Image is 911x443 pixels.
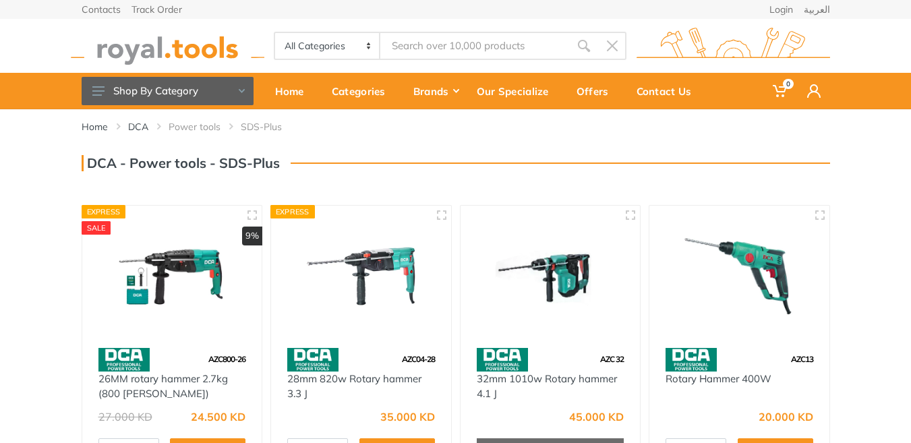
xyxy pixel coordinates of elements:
[804,5,830,14] a: العربية
[322,77,404,105] div: Categories
[82,120,108,134] a: Home
[266,77,322,105] div: Home
[477,348,528,372] img: 58.webp
[477,372,617,401] a: 32mm 1010w Rotary hammer 4.1 J
[82,221,111,235] div: SALE
[467,73,567,109] a: Our Specialize
[791,354,813,364] span: AZC13
[637,28,830,65] img: royal.tools Logo
[82,205,126,218] div: Express
[759,411,813,422] div: 20.000 KD
[128,120,148,134] a: DCA
[82,120,830,134] nav: breadcrumb
[567,73,627,109] a: Offers
[98,372,228,401] a: 26MM rotary hammer 2.7kg (800 [PERSON_NAME])
[241,120,302,134] li: SDS-Plus
[627,73,710,109] a: Contact Us
[82,77,254,105] button: Shop By Category
[71,28,264,65] img: royal.tools Logo
[380,411,435,422] div: 35.000 KD
[191,411,245,422] div: 24.500 KD
[402,354,435,364] span: AZC04-28
[473,218,628,334] img: Royal Tools - 32mm 1010w Rotary hammer 4.1 J
[600,354,624,364] span: AZC 32
[467,77,567,105] div: Our Specialize
[380,32,569,60] input: Site search
[169,120,221,134] a: Power tools
[275,33,381,59] select: Category
[287,372,421,401] a: 28mm 820w Rotary hammer 3.3 J
[98,411,152,422] div: 27.000 KD
[98,348,150,372] img: 58.webp
[666,372,771,385] a: Rotary Hammer 400W
[283,218,439,334] img: Royal Tools - 28mm 820w Rotary hammer 3.3 J
[404,77,467,105] div: Brands
[266,73,322,109] a: Home
[82,155,280,171] h3: DCA - Power tools - SDS-Plus
[769,5,793,14] a: Login
[322,73,404,109] a: Categories
[287,348,339,372] img: 58.webp
[763,73,798,109] a: 0
[783,79,794,89] span: 0
[569,411,624,422] div: 45.000 KD
[131,5,182,14] a: Track Order
[208,354,245,364] span: AZC800-26
[662,218,817,334] img: Royal Tools - Rotary Hammer 400W
[94,218,250,334] img: Royal Tools - 26MM rotary hammer 2.7kg (800 watts)
[82,5,121,14] a: Contacts
[567,77,627,105] div: Offers
[242,227,262,245] div: 9%
[627,77,710,105] div: Contact Us
[270,205,315,218] div: Express
[666,348,717,372] img: 58.webp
